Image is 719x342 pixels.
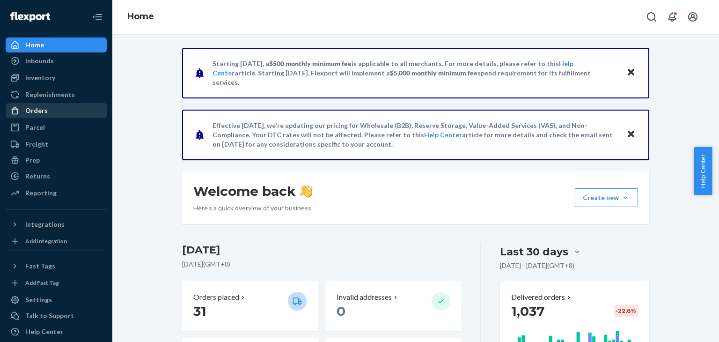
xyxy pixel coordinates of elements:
[642,7,661,26] button: Open Search Box
[6,324,107,339] a: Help Center
[25,73,55,82] div: Inventory
[6,87,107,102] a: Replenishments
[6,103,107,118] a: Orders
[694,147,712,195] button: Help Center
[6,236,107,247] a: Add Integration
[182,260,462,269] p: [DATE] ( GMT+8 )
[6,217,107,232] button: Integrations
[25,106,48,115] div: Orders
[25,327,63,336] div: Help Center
[25,171,50,181] div: Returns
[683,7,702,26] button: Open account menu
[120,3,161,30] ol: breadcrumbs
[193,292,239,303] p: Orders placed
[6,308,107,323] a: Talk to Support
[25,156,40,165] div: Prep
[25,90,75,99] div: Replenishments
[25,237,67,245] div: Add Integration
[6,137,107,152] a: Freight
[25,220,65,229] div: Integrations
[25,311,74,320] div: Talk to Support
[88,7,107,26] button: Close Navigation
[25,140,48,149] div: Freight
[213,121,617,149] p: Effective [DATE], we're updating our pricing for Wholesale (B2B), Reserve Storage, Value-Added Se...
[269,59,352,67] span: $500 monthly minimum fee
[193,303,206,319] span: 31
[663,7,682,26] button: Open notifications
[213,59,617,87] p: Starting [DATE], a is applicable to all merchants. For more details, please refer to this article...
[25,261,55,271] div: Fast Tags
[424,131,462,139] a: Help Center
[6,53,107,68] a: Inbounds
[182,281,318,331] button: Orders placed 31
[193,203,313,213] p: Here’s a quick overview of your business
[500,261,574,270] p: [DATE] - [DATE] ( GMT+8 )
[127,11,154,22] a: Home
[511,292,572,303] button: Delivered orders
[337,292,392,303] p: Invalid addresses
[6,292,107,307] a: Settings
[25,188,57,198] div: Reporting
[25,279,59,287] div: Add Fast Tag
[25,40,44,50] div: Home
[6,120,107,135] a: Parcel
[25,123,45,132] div: Parcel
[337,303,345,319] span: 0
[6,70,107,85] a: Inventory
[500,245,568,259] div: Last 30 days
[182,243,462,258] h3: [DATE]
[575,188,638,207] button: Create new
[625,128,637,141] button: Close
[625,66,637,80] button: Close
[193,183,313,200] h1: Welcome back
[614,305,638,317] div: -22.6 %
[6,186,107,201] a: Reporting
[325,281,461,331] button: Invalid addresses 0
[25,56,54,66] div: Inbounds
[10,12,50,22] img: Flexport logo
[6,153,107,168] a: Prep
[511,303,544,319] span: 1,037
[6,277,107,289] a: Add Fast Tag
[25,295,52,305] div: Settings
[6,169,107,184] a: Returns
[300,185,313,198] img: hand-wave emoji
[390,69,477,77] span: $5,000 monthly minimum fee
[6,259,107,274] button: Fast Tags
[6,37,107,52] a: Home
